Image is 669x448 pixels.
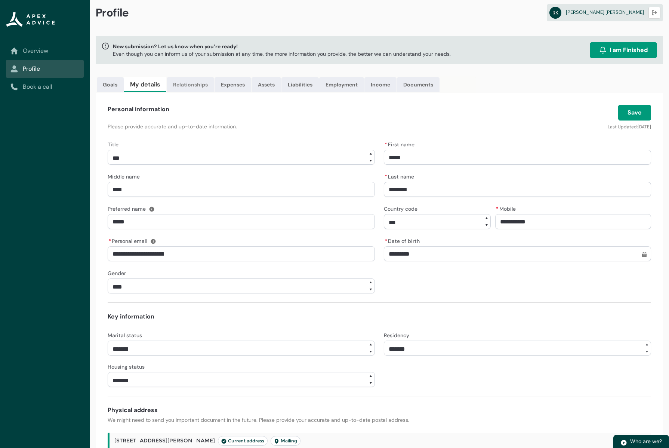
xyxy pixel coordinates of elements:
a: Documents [397,77,440,92]
img: alarm.svg [599,46,607,54]
span: New submission? Let us know when you’re ready! [113,43,451,50]
p: Please provide accurate and up-to-date information. [108,123,467,130]
label: Preferred name [108,204,149,213]
nav: Sub page [6,42,84,96]
span: Marital status [108,332,142,339]
lightning-badge: Address Type [271,436,300,446]
abbr: required [385,173,387,180]
lightning-badge: Current address [218,436,268,446]
button: Logout [648,7,660,19]
abbr: required [385,238,387,244]
span: Current address [221,438,264,444]
abbr: required [385,141,387,148]
label: Middle name [108,171,143,180]
span: Profile [96,6,129,20]
label: Personal email [108,236,150,245]
img: play.svg [620,439,627,446]
label: Last name [384,171,417,180]
span: Title [108,141,118,148]
span: Mailing [274,438,297,444]
a: Overview [10,46,79,55]
h4: Personal information [108,105,169,114]
label: First name [384,139,417,148]
abbr: RK [549,7,561,19]
p: Even though you can inform us of your submission at any time, the more information you provide, t... [113,50,451,58]
a: Income [364,77,397,92]
span: [PERSON_NAME] [PERSON_NAME] [566,9,644,15]
span: Who are we? [630,438,662,445]
img: Apex Advice Group [6,12,55,27]
a: Assets [252,77,281,92]
a: Goals [97,77,124,92]
a: Employment [319,77,364,92]
span: Housing status [108,363,145,370]
span: Gender [108,270,126,277]
a: Relationships [167,77,214,92]
lightning-formatted-date-time: [DATE] [638,124,651,130]
abbr: required [496,205,499,212]
a: Profile [10,64,79,73]
label: Mobile [495,204,519,213]
abbr: required [108,238,111,244]
a: My details [124,77,166,92]
h4: Physical address [108,406,651,415]
span: I am Finished [610,46,648,55]
button: Save [618,105,651,121]
a: Book a call [10,82,79,91]
a: Expenses [215,77,251,92]
span: [STREET_ADDRESS][PERSON_NAME] [114,436,300,446]
button: I am Finished [590,42,657,58]
p: We might need to send you important document in the future. Please provide your accurate and up-t... [108,416,651,424]
span: Residency [384,332,409,339]
span: Country code [384,205,417,212]
a: Liabilities [281,77,319,92]
h4: Key information [108,312,651,321]
lightning-formatted-text: Last Updated: [608,124,638,130]
label: Date of birth [384,236,423,245]
a: RK[PERSON_NAME] [PERSON_NAME] [547,4,663,21]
